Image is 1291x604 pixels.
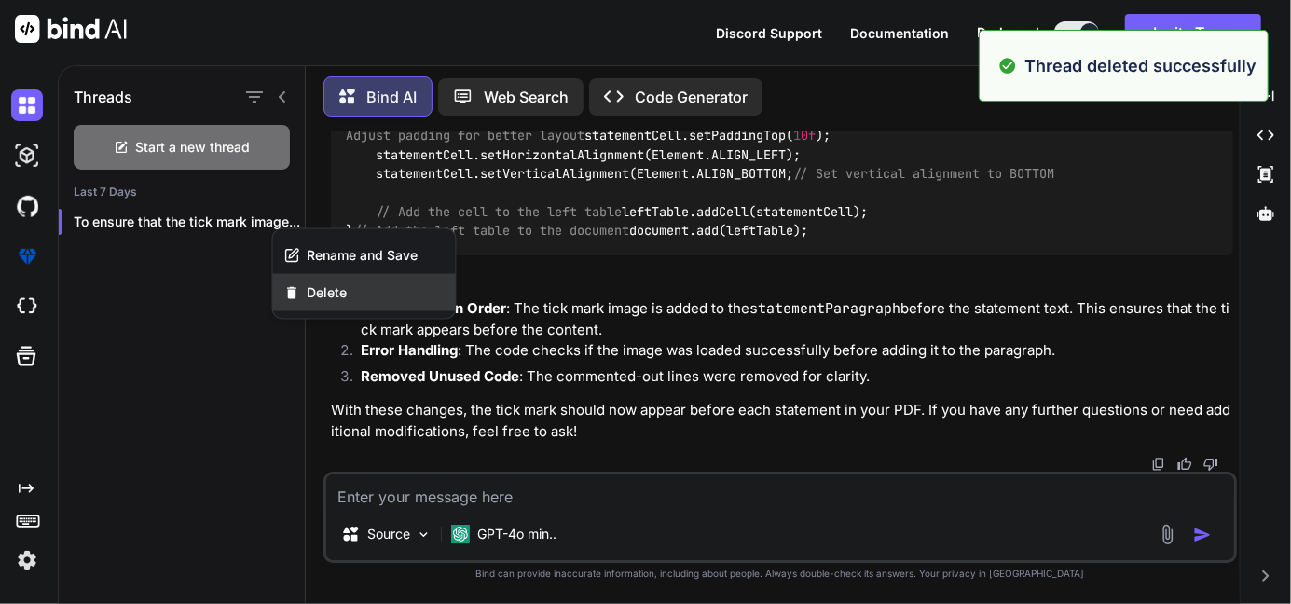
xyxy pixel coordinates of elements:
[850,25,949,41] span: Documentation
[366,86,417,108] p: Bind AI
[11,89,43,121] img: darkChat
[1125,14,1261,51] button: Invite Team
[716,25,822,41] span: Discord Support
[308,246,419,265] span: Rename and Save
[361,341,458,359] strong: Error Handling
[361,367,519,385] strong: Removed Unused Code
[273,237,456,274] button: Rename and Save
[11,291,43,323] img: cloudideIcon
[323,567,1237,581] p: Bind can provide inaccurate information, including about people. Always double-check its answers....
[11,544,43,576] img: settings
[11,190,43,222] img: githubDark
[376,203,622,220] span: // Add the cell to the left table
[1177,457,1192,472] img: like
[353,223,629,240] span: // Add the left table to the document
[635,86,748,108] p: Code Generator
[15,15,127,43] img: Bind AI
[367,525,410,543] p: Source
[11,140,43,172] img: darkAi-studio
[850,23,949,43] button: Documentation
[136,138,251,157] span: Start a new thread
[793,165,1054,182] span: // Set vertical alignment to BOTTOM
[749,299,900,318] code: statementParagraph
[1157,524,1178,545] img: attachment
[477,525,556,543] p: GPT-4o min..
[793,128,816,144] span: 10f
[998,53,1017,78] img: alert
[273,274,456,311] button: Delete
[74,86,132,108] h1: Threads
[716,23,822,43] button: Discord Support
[308,283,348,302] span: Delete
[1193,526,1212,544] img: icon
[346,366,1233,392] li: : The commented-out lines were removed for clarity.
[11,240,43,272] img: premium
[451,525,470,543] img: GPT-4o mini
[331,270,1233,292] h3: Key Changes:
[1203,457,1218,472] img: dislike
[331,400,1233,442] p: With these changes, the tick mark should now appear before each statement in your PDF. If you hav...
[346,298,1233,340] li: : The tick mark image is added to the before the statement text. This ensures that the tick mark ...
[977,23,1047,42] span: Dark mode
[346,108,1188,144] span: // Adjust padding for better layout
[59,185,305,199] h2: Last 7 Days
[484,86,569,108] p: Web Search
[346,340,1233,366] li: : The code checks if the image was loaded successfully before adding it to the paragraph.
[416,527,432,542] img: Pick Models
[74,213,305,231] p: To ensure that the tick mark image...
[1024,53,1257,78] p: Thread deleted successfully
[1151,457,1166,472] img: copy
